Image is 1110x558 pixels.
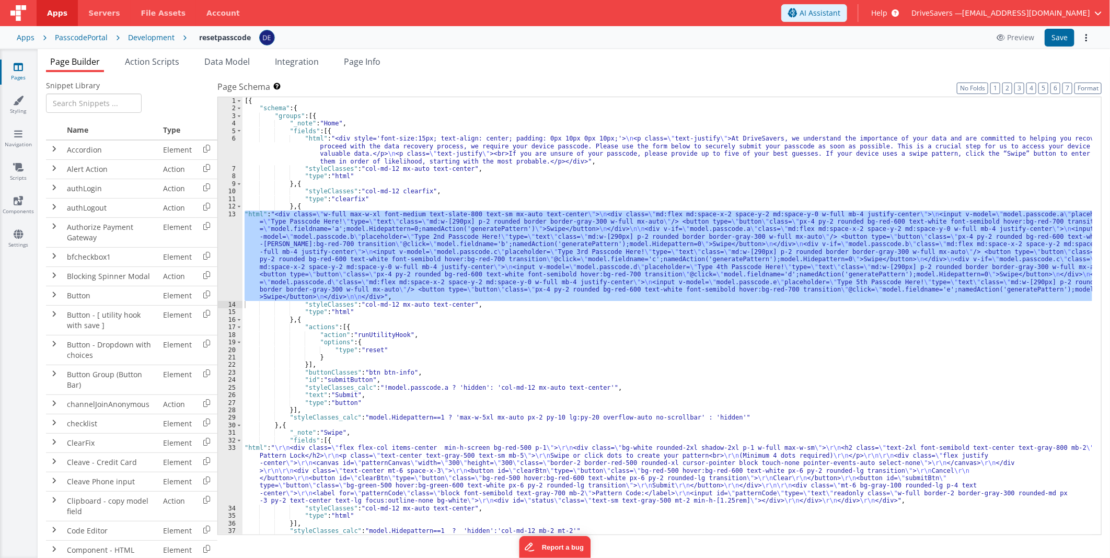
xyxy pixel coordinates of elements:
span: Page Info [344,56,380,67]
td: authLogin [63,179,159,198]
div: 31 [218,429,242,436]
button: Save [1045,29,1074,47]
button: 5 [1038,83,1048,94]
td: Clipboard - copy model field [63,491,159,521]
td: Element [159,414,196,433]
div: 24 [218,376,242,383]
div: 1 [218,97,242,104]
td: Button [63,286,159,305]
div: 11 [218,195,242,203]
div: 8 [218,172,242,180]
div: 14 [218,301,242,308]
div: 21 [218,354,242,361]
td: Alert Action [63,159,159,179]
td: Element [159,472,196,491]
div: 27 [218,399,242,406]
td: Element [159,521,196,540]
div: 7 [218,165,242,172]
div: 28 [218,406,242,414]
td: authLogout [63,198,159,217]
span: AI Assistant [800,8,840,18]
td: channelJoinAnonymous [63,394,159,414]
span: Help [871,8,887,18]
td: Button Group (Button Bar) [63,365,159,394]
div: 30 [218,422,242,429]
div: 12 [218,203,242,210]
button: DriveSavers — [EMAIL_ADDRESS][DOMAIN_NAME] [911,8,1102,18]
span: Name [67,125,88,135]
td: Action [159,266,196,286]
div: 23 [218,369,242,376]
span: Page Schema [217,80,270,93]
td: ClearFix [63,433,159,452]
div: 18 [218,331,242,339]
td: Blocking Spinner Modal [63,266,159,286]
td: Element [159,217,196,247]
div: 29 [218,414,242,421]
div: 36 [218,520,242,527]
button: 1 [990,83,1000,94]
td: Action [159,491,196,521]
td: Element [159,433,196,452]
td: Element [159,247,196,266]
div: 5 [218,127,242,135]
td: bfcheckbox1 [63,247,159,266]
span: Apps [47,8,67,18]
button: Options [1079,30,1093,45]
div: 3 [218,112,242,120]
iframe: Marker.io feedback button [519,536,591,558]
td: Authorize Payment Gateway [63,217,159,247]
td: Element [159,305,196,335]
div: 37 [218,527,242,534]
td: Cleave Phone input [63,472,159,491]
td: Element [159,286,196,305]
td: Element [159,452,196,472]
td: Element [159,140,196,160]
button: 3 [1014,83,1024,94]
div: 4 [218,120,242,127]
div: 35 [218,512,242,519]
button: 7 [1062,83,1072,94]
button: 2 [1002,83,1012,94]
button: No Folds [957,83,988,94]
div: 6 [218,135,242,165]
span: Type [163,125,180,135]
button: Format [1074,83,1102,94]
span: Page Builder [50,56,100,67]
div: 19 [218,339,242,346]
td: Action [159,198,196,217]
div: 34 [218,505,242,512]
td: Element [159,365,196,394]
td: Action [159,394,196,414]
button: 4 [1026,83,1036,94]
div: 10 [218,188,242,195]
img: c1374c675423fc74691aaade354d0b4b [260,30,274,45]
span: Action Scripts [125,56,179,67]
button: 6 [1050,83,1060,94]
span: Integration [275,56,319,67]
span: Snippet Library [46,80,100,91]
span: DriveSavers — [911,8,962,18]
td: Element [159,335,196,365]
button: AI Assistant [781,4,847,22]
button: Preview [990,29,1040,46]
span: Data Model [204,56,250,67]
div: PasscodePortal [55,32,108,43]
div: Development [128,32,175,43]
td: Cleave - Credit Card [63,452,159,472]
div: 9 [218,180,242,188]
td: Action [159,179,196,198]
td: Code Editor [63,521,159,540]
div: 25 [218,384,242,391]
td: Accordion [63,140,159,160]
div: 13 [218,211,242,301]
td: Button - [ utility hook with save ] [63,305,159,335]
td: Button - Dropdown with choices [63,335,159,365]
div: 22 [218,361,242,368]
div: 33 [218,444,242,505]
span: File Assets [141,8,186,18]
div: 32 [218,437,242,444]
div: 26 [218,391,242,399]
h4: resetpasscode [199,33,251,41]
div: 20 [218,346,242,354]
